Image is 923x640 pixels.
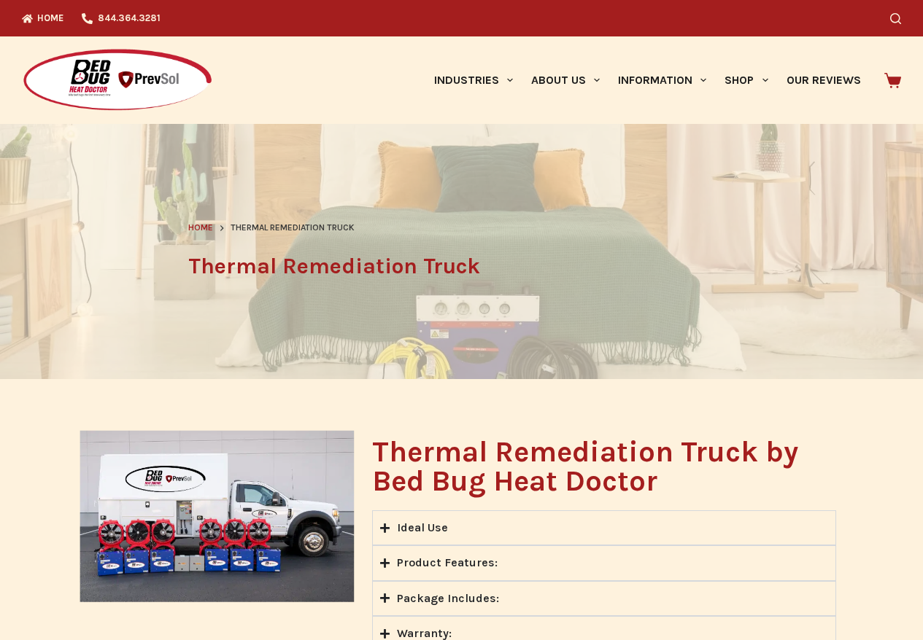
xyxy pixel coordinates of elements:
h1: Thermal Remediation Truck [188,250,735,283]
div: Package Includes: [397,589,499,608]
div: Product Features: [397,553,498,572]
div: Ideal Use [397,518,448,537]
h1: Thermal Remediation Truck by Bed Bug Heat Doctor [372,437,836,496]
a: Information [609,36,716,124]
a: BK10-480B Bed Bug Heater with 480-volt power cord, 6 included in package, replaces Temp Air EBB-460 [80,618,82,621]
span: Home [188,222,213,233]
img: Bed Bug Heat Doctor thermal remediation truck with 6 480-volt heaters and 12 axial fans [80,430,356,604]
img: Prevsol/Bed Bug Heat Doctor [22,48,213,113]
a: About Us [522,36,609,124]
summary: Package Includes: [372,581,836,616]
a: Industries [425,36,522,124]
a: Home [188,221,213,235]
summary: Product Features: [372,545,836,580]
nav: Primary [425,36,870,124]
button: Search [890,13,901,24]
a: Our Reviews [777,36,870,124]
summary: Ideal Use [372,510,836,545]
a: Shop [716,36,777,124]
span: Thermal Remediation Truck [231,221,355,235]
